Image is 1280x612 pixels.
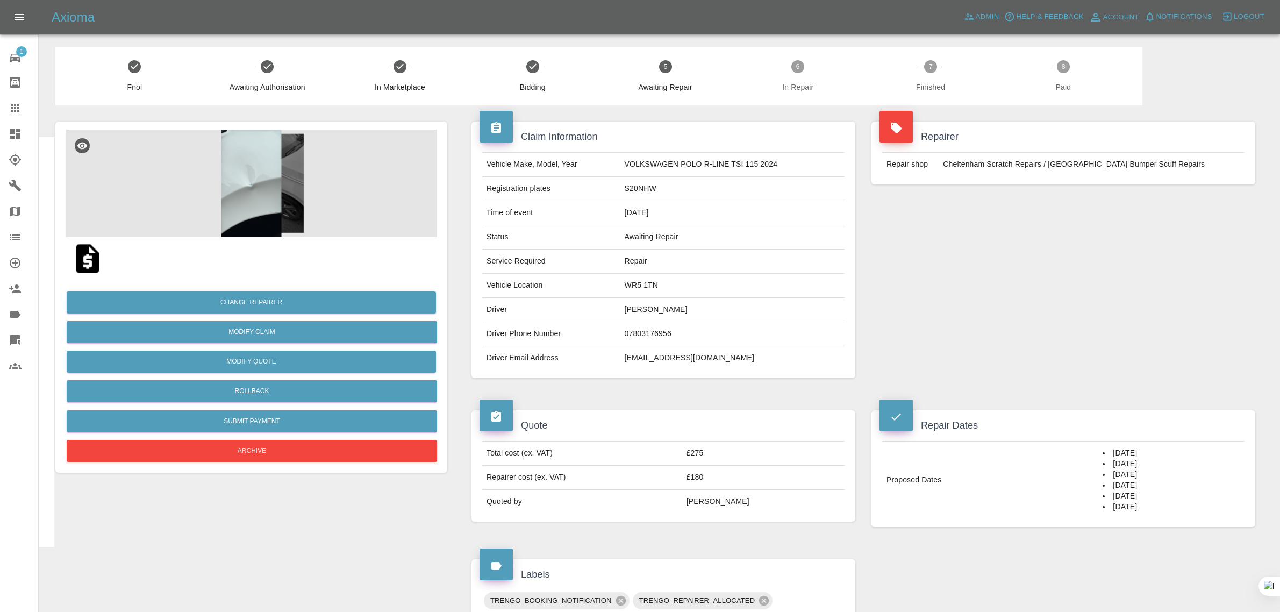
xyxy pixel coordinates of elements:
span: In Repair [736,82,860,92]
td: WR5 1TN [620,274,845,298]
span: TRENGO_REPAIRER_ALLOCATED [633,594,762,607]
li: [DATE] [1103,459,1240,469]
td: Service Required [482,250,620,274]
span: Logout [1234,11,1264,23]
button: Modify Quote [67,351,436,373]
text: 7 [929,63,933,70]
span: Paid [1001,82,1125,92]
span: Awaiting Repair [603,82,727,92]
a: Account [1086,9,1142,26]
td: Quoted by [482,490,682,514]
td: Driver Email Address [482,346,620,370]
text: 8 [1062,63,1066,70]
td: Driver Phone Number [482,322,620,346]
td: 07803176956 [620,322,845,346]
button: Help & Feedback [1002,9,1086,25]
span: Bidding [470,82,595,92]
td: Time of event [482,201,620,225]
button: Rollback [67,380,437,402]
li: [DATE] [1103,491,1240,502]
img: qt_1S0eyoA4aDea5wMjmcQgrytk [70,241,105,276]
button: Logout [1219,9,1267,25]
td: Driver [482,298,620,322]
td: Awaiting Repair [620,225,845,250]
span: Admin [976,11,999,23]
button: Submit Payment [67,410,437,432]
span: TRENGO_BOOKING_NOTIFICATION [484,594,618,607]
text: 5 [663,63,667,70]
span: Awaiting Authorisation [205,82,330,92]
button: Change Repairer [67,291,436,314]
text: 6 [796,63,800,70]
td: Registration plates [482,177,620,201]
div: TRENGO_BOOKING_NOTIFICATION [484,592,630,609]
span: Notifications [1156,11,1212,23]
td: Proposed Dates [882,442,1098,519]
a: Modify Claim [67,321,437,343]
td: Vehicle Location [482,274,620,298]
td: [DATE] [620,201,845,225]
span: Help & Feedback [1016,11,1083,23]
h4: Repair Dates [879,418,1247,433]
span: Account [1103,11,1139,24]
td: Total cost (ex. VAT) [482,442,682,466]
td: [PERSON_NAME] [620,298,845,322]
span: In Marketplace [338,82,462,92]
td: [EMAIL_ADDRESS][DOMAIN_NAME] [620,346,845,370]
h4: Claim Information [480,130,847,144]
td: Status [482,225,620,250]
td: Vehicle Make, Model, Year [482,153,620,177]
h5: Axioma [52,9,95,26]
td: Repair shop [882,153,939,176]
span: Fnol [73,82,197,92]
td: Repairer cost (ex. VAT) [482,466,682,490]
td: £275 [682,442,845,466]
td: [PERSON_NAME] [682,490,845,514]
h4: Labels [480,567,847,582]
td: S20NHW [620,177,845,201]
span: 1 [16,46,27,57]
td: Repair [620,250,845,274]
img: 4e67c496-1f08-40b4-92b6-d0f260780448 [66,130,437,237]
button: Archive [67,440,437,462]
h4: Quote [480,418,847,433]
div: TRENGO_REPAIRER_ALLOCATED [633,592,773,609]
h4: Repairer [879,130,1247,144]
span: Finished [869,82,993,92]
li: [DATE] [1103,469,1240,480]
li: [DATE] [1103,502,1240,513]
td: £180 [682,466,845,490]
li: [DATE] [1103,448,1240,459]
a: Admin [961,9,1002,25]
li: [DATE] [1103,480,1240,491]
td: VOLKSWAGEN POLO R-LINE TSI 115 2024 [620,153,845,177]
button: Notifications [1142,9,1215,25]
button: Open drawer [6,4,32,30]
td: Cheltenham Scratch Repairs / [GEOGRAPHIC_DATA] Bumper Scuff Repairs [939,153,1245,176]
